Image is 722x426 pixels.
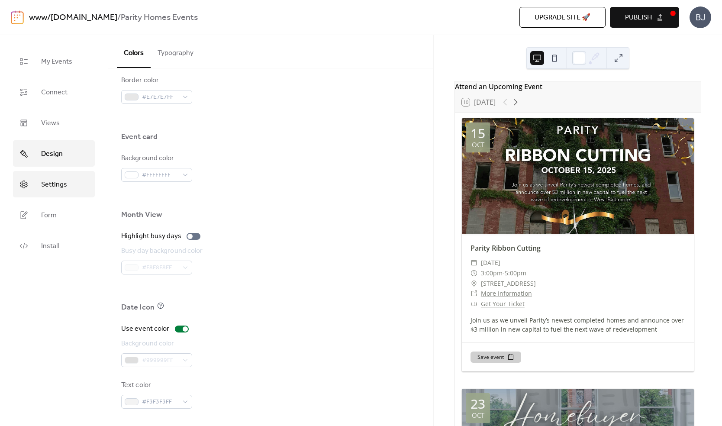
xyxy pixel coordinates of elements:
span: Design [41,147,63,161]
div: Date Icon [121,302,155,313]
a: Get Your Ticket [481,300,525,308]
span: Install [41,239,59,253]
b: / [117,10,121,26]
span: Publish [625,13,652,23]
div: ​ [471,288,477,299]
div: ​ [471,299,477,309]
span: Settings [41,178,67,191]
span: #FFFFFFFF [142,170,178,181]
div: ​ [471,258,477,268]
div: ​ [471,278,477,289]
span: Upgrade site 🚀 [535,13,590,23]
span: #F3F3F3FF [142,397,178,407]
a: Views [13,110,95,136]
div: Oct [472,142,484,148]
div: Use event color [121,324,170,334]
div: Highlight busy days [121,231,181,242]
span: Connect [41,86,68,99]
a: Design [13,140,95,167]
a: Parity Ribbon Cutting [471,243,541,253]
div: Month View [121,210,162,220]
span: Form [41,209,57,222]
span: My Events [41,55,72,68]
div: Background color [121,339,190,349]
div: BJ [690,6,711,28]
span: 5:00pm [505,268,526,278]
div: Background color [121,153,190,164]
div: Event card [121,132,158,142]
div: Border color [121,75,190,86]
div: Text color [121,380,190,390]
button: Upgrade site 🚀 [519,7,606,28]
button: Save event [471,352,521,363]
span: - [503,268,505,278]
div: 15 [471,127,485,140]
button: Typography [151,35,200,67]
div: Oct [472,412,484,419]
a: Settings [13,171,95,197]
button: Publish [610,7,679,28]
b: Parity Homes Events [121,10,198,26]
span: #E7E7E7FF [142,92,178,103]
span: [STREET_ADDRESS] [481,278,536,289]
div: Busy day background color [121,246,203,256]
div: ​ [471,268,477,278]
a: Connect [13,79,95,105]
span: 3:00pm [481,268,503,278]
a: More Information [481,289,532,297]
a: My Events [13,48,95,74]
span: Views [41,116,60,130]
div: Attend an Upcoming Event [455,81,701,92]
div: 23 [471,397,485,410]
span: [DATE] [481,258,500,268]
a: Form [13,202,95,228]
img: logo [11,10,24,24]
a: Install [13,232,95,259]
a: www/[DOMAIN_NAME] [29,10,117,26]
div: Join us as we unveil Parity’s newest completed homes and announce over $3 million in new capital ... [462,316,694,334]
button: Colors [117,35,151,68]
